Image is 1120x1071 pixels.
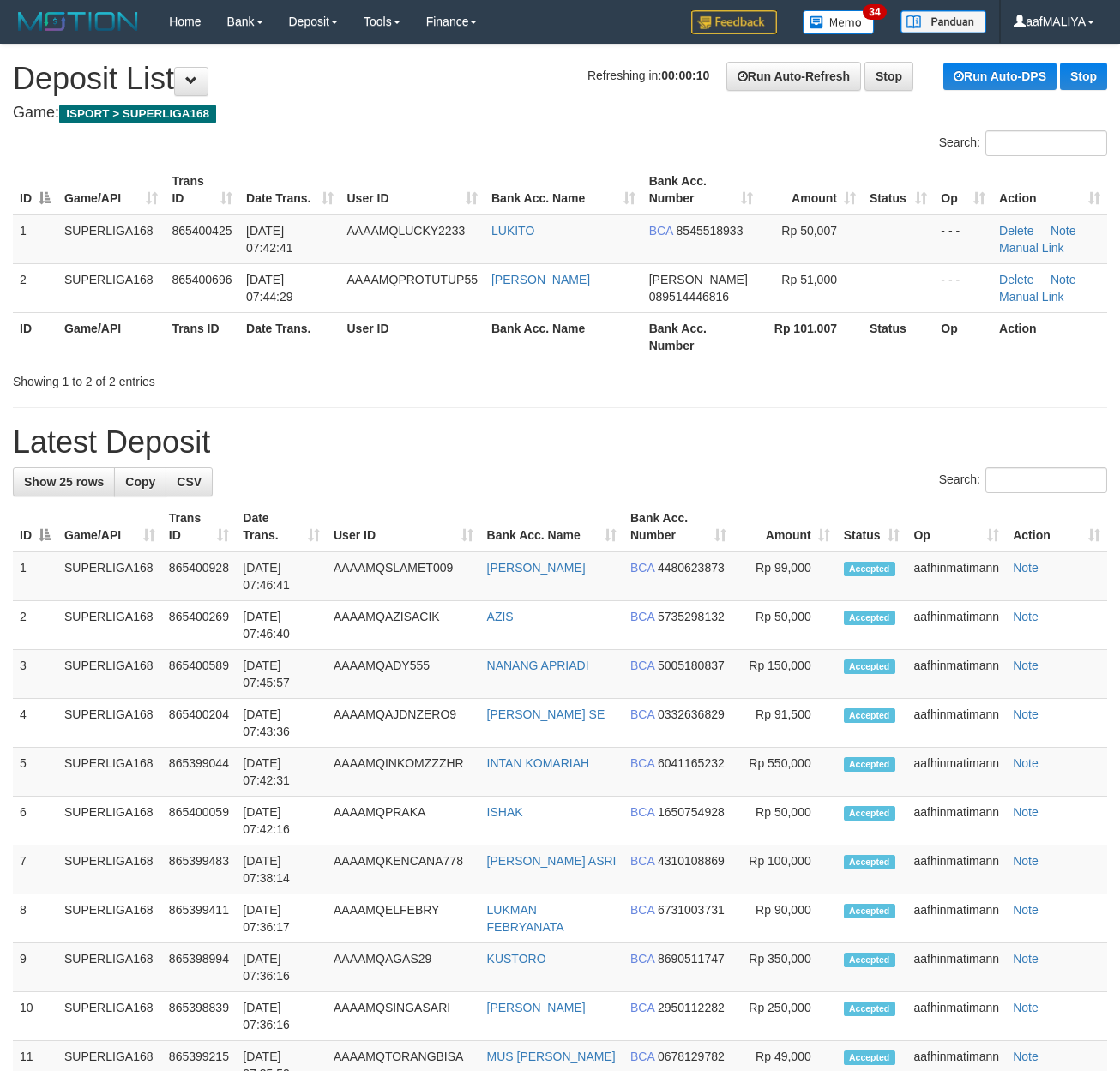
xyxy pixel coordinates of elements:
span: Refreshing in: [587,69,709,82]
th: Action: activate to sort column ascending [992,165,1107,214]
span: BCA [649,224,673,238]
td: AAAAMQINKOMZZZHR [327,748,480,797]
span: Copy 089514446816 to clipboard [649,290,729,304]
th: Date Trans. [239,312,340,361]
a: Note [1013,1050,1039,1063]
a: Run Auto-DPS [943,63,1057,90]
td: aafhinmatimann [906,699,1006,748]
a: Note [1013,854,1039,868]
th: Trans ID: activate to sort column ascending [165,165,239,214]
span: AAAAMQPROTUTUP55 [347,273,478,286]
td: Rp 100,000 [733,845,837,894]
td: AAAAMQADY555 [327,650,480,699]
strong: 00:00:10 [661,69,709,82]
td: 865399411 [162,894,236,943]
td: [DATE] 07:46:40 [236,601,327,650]
a: Stop [864,62,913,91]
th: User ID: activate to sort column ascending [340,165,485,214]
td: aafhinmatimann [906,992,1006,1041]
span: Accepted [844,1002,895,1016]
td: Rp 90,000 [733,894,837,943]
span: BCA [630,707,654,721]
span: 865400425 [172,224,232,238]
a: Manual Link [999,241,1064,255]
a: LUKMAN FEBRYANATA [487,903,564,934]
a: Delete [999,224,1033,238]
th: Status [863,312,934,361]
h1: Deposit List [13,62,1107,96]
td: AAAAMQAZISACIK [327,601,480,650]
span: BCA [630,805,654,819]
span: BCA [630,952,654,966]
th: Status: activate to sort column ascending [837,502,907,551]
td: Rp 150,000 [733,650,837,699]
span: Copy 0678129782 to clipboard [658,1050,725,1063]
th: Op [934,312,992,361]
td: 865398839 [162,992,236,1041]
th: Op: activate to sort column ascending [934,165,992,214]
a: [PERSON_NAME] [491,273,590,286]
a: MUS [PERSON_NAME] [487,1050,616,1063]
img: panduan.png [900,10,986,33]
th: Trans ID [165,312,239,361]
span: Copy 5005180837 to clipboard [658,659,725,672]
td: SUPERLIGA168 [57,601,162,650]
td: 8 [13,894,57,943]
td: 865400269 [162,601,236,650]
th: Game/API [57,312,165,361]
a: Note [1013,707,1039,721]
th: Op: activate to sort column ascending [906,502,1006,551]
td: 5 [13,748,57,797]
span: BCA [630,561,654,575]
span: Copy 6041165232 to clipboard [658,756,725,770]
th: Bank Acc. Number: activate to sort column ascending [642,165,760,214]
span: Copy [125,475,155,489]
td: aafhinmatimann [906,551,1006,601]
a: Note [1013,952,1039,966]
span: Rp 50,007 [781,224,837,238]
a: Note [1013,903,1039,917]
span: BCA [630,1050,654,1063]
th: Action [992,312,1107,361]
span: Copy 6731003731 to clipboard [658,903,725,917]
span: Accepted [844,757,895,772]
a: [PERSON_NAME] [487,1001,586,1014]
span: ISPORT > SUPERLIGA168 [59,105,216,123]
a: Delete [999,273,1033,286]
td: 865400928 [162,551,236,601]
th: Game/API: activate to sort column ascending [57,502,162,551]
td: Rp 50,000 [733,797,837,845]
td: 9 [13,943,57,992]
label: Search: [939,130,1107,156]
th: Amount: activate to sort column ascending [760,165,863,214]
input: Search: [985,467,1107,493]
th: Game/API: activate to sort column ascending [57,165,165,214]
a: AZIS [487,610,514,623]
th: Bank Acc. Name: activate to sort column ascending [485,165,642,214]
td: SUPERLIGA168 [57,748,162,797]
img: Button%20Memo.svg [803,10,875,34]
th: Trans ID: activate to sort column ascending [162,502,236,551]
span: Accepted [844,659,895,674]
td: - - - [934,263,992,312]
th: Bank Acc. Name [485,312,642,361]
td: 3 [13,650,57,699]
td: 2 [13,601,57,650]
td: 865398994 [162,943,236,992]
th: Bank Acc. Number [642,312,760,361]
span: 865400696 [172,273,232,286]
a: Manual Link [999,290,1064,304]
td: 865400589 [162,650,236,699]
td: SUPERLIGA168 [57,551,162,601]
span: Copy 2950112282 to clipboard [658,1001,725,1014]
td: SUPERLIGA168 [57,943,162,992]
a: Note [1051,224,1076,238]
a: Copy [114,467,166,496]
a: NANANG APRIADI [487,659,589,672]
td: SUPERLIGA168 [57,992,162,1041]
span: Accepted [844,708,895,723]
td: SUPERLIGA168 [57,797,162,845]
th: Amount: activate to sort column ascending [733,502,837,551]
span: Accepted [844,855,895,869]
td: aafhinmatimann [906,601,1006,650]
